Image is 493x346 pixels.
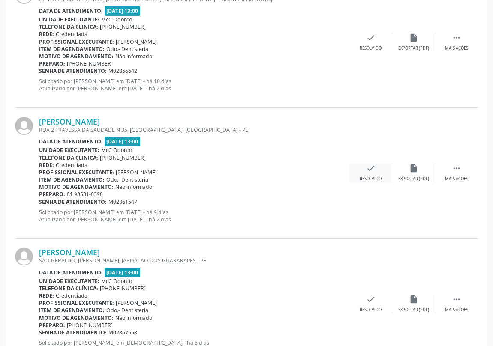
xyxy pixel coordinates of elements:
div: Resolvido [360,176,382,182]
div: SAO GERALDO, [PERSON_NAME], JABOATAO DOS GUARARAPES - PE [39,257,349,264]
b: Unidade executante: [39,277,99,285]
b: Data de atendimento: [39,138,103,145]
i: insert_drive_file [409,33,418,42]
span: Odo.- Dentisteria [106,176,148,183]
span: [PHONE_NUMBER] [67,322,113,329]
b: Item de agendamento: [39,45,105,53]
i:  [452,295,461,304]
span: McC Odonto [101,146,132,154]
i: insert_drive_file [409,295,418,304]
span: [PERSON_NAME] [116,299,157,307]
b: Item de agendamento: [39,176,105,183]
span: [PHONE_NUMBER] [67,60,113,67]
b: Item de agendamento: [39,307,105,314]
div: Exportar (PDF) [398,176,429,182]
span: McC Odonto [101,277,132,285]
i: insert_drive_file [409,164,418,173]
b: Data de atendimento: [39,7,103,15]
b: Telefone da clínica: [39,154,98,161]
span: [PHONE_NUMBER] [100,285,146,292]
b: Motivo de agendamento: [39,183,114,191]
b: Senha de atendimento: [39,67,107,75]
div: RUA 2 TRAVESSA DA SAUDADE N 35, [GEOGRAPHIC_DATA], [GEOGRAPHIC_DATA] - PE [39,126,349,134]
span: M02856642 [108,67,137,75]
b: Senha de atendimento: [39,329,107,336]
span: Não informado [115,314,152,322]
div: Exportar (PDF) [398,45,429,51]
span: [PHONE_NUMBER] [100,23,146,30]
div: Resolvido [360,45,382,51]
b: Senha de atendimento: [39,198,107,206]
span: Odo.- Dentisteria [106,45,148,53]
span: [PERSON_NAME] [116,38,157,45]
span: Não informado [115,183,152,191]
i:  [452,33,461,42]
i: check [366,295,376,304]
b: Unidade executante: [39,146,99,154]
span: [PERSON_NAME] [116,169,157,176]
b: Preparo: [39,60,65,67]
div: Resolvido [360,307,382,313]
span: M02867558 [108,329,137,336]
b: Motivo de agendamento: [39,53,114,60]
span: [DATE] 13:00 [105,137,141,146]
span: Odo.- Dentisteria [106,307,148,314]
b: Unidade executante: [39,16,99,23]
div: Exportar (PDF) [398,307,429,313]
div: Mais ações [445,45,468,51]
i: check [366,33,376,42]
span: [PHONE_NUMBER] [100,154,146,161]
img: img [15,248,33,265]
b: Preparo: [39,191,65,198]
span: Credenciada [56,161,87,169]
span: M02861547 [108,198,137,206]
span: Credenciada [56,292,87,299]
b: Profissional executante: [39,169,114,176]
b: Telefone da clínica: [39,285,98,292]
i:  [452,164,461,173]
b: Preparo: [39,322,65,329]
b: Telefone da clínica: [39,23,98,30]
span: Credenciada [56,30,87,38]
a: [PERSON_NAME] [39,117,100,126]
span: Não informado [115,53,152,60]
b: Profissional executante: [39,299,114,307]
p: Solicitado por [PERSON_NAME] em [DATE] - há 10 dias Atualizado por [PERSON_NAME] em [DATE] - há 2... [39,78,349,92]
b: Profissional executante: [39,38,114,45]
b: Motivo de agendamento: [39,314,114,322]
b: Rede: [39,161,54,169]
span: [DATE] 13:00 [105,6,141,16]
i: check [366,164,376,173]
span: McC Odonto [101,16,132,23]
div: Mais ações [445,176,468,182]
b: Data de atendimento: [39,269,103,276]
b: Rede: [39,30,54,38]
b: Rede: [39,292,54,299]
div: Mais ações [445,307,468,313]
a: [PERSON_NAME] [39,248,100,257]
img: img [15,117,33,135]
p: Solicitado por [PERSON_NAME] em [DATE] - há 9 dias Atualizado por [PERSON_NAME] em [DATE] - há 2 ... [39,209,349,223]
span: [DATE] 13:00 [105,268,141,277]
span: 81 98581-0390 [67,191,103,198]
